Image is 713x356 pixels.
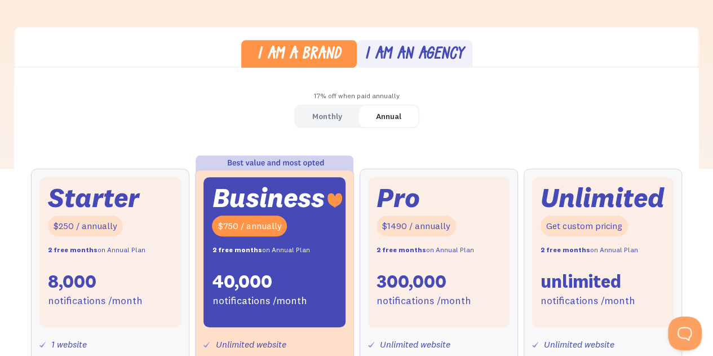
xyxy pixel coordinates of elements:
div: I am an agency [365,47,464,63]
strong: 2 free months [541,245,590,254]
div: notifications /month [377,293,471,309]
div: 1 website [51,336,87,353]
div: Unlimited website [544,336,614,353]
div: on Annual Plan [541,242,638,258]
div: Unlimited [541,186,665,210]
div: on Annual Plan [377,242,474,258]
div: $1490 / annually [377,216,456,236]
strong: 2 free months [48,245,98,254]
div: unlimited [541,270,621,293]
strong: 2 free months [377,245,426,254]
div: Monthly [312,108,342,125]
div: on Annual Plan [48,242,145,258]
div: $750 / annually [212,216,287,236]
div: I am a brand [257,47,341,63]
div: Unlimited website [215,336,286,353]
div: 17% off when paid annually [14,88,698,104]
div: 300,000 [377,270,446,293]
div: on Annual Plan [212,242,309,258]
iframe: Toggle Customer Support [668,317,702,350]
div: 40,000 [212,270,272,293]
div: notifications /month [541,293,635,309]
div: 8,000 [48,270,96,293]
div: Business [212,186,324,210]
div: $250 / annually [48,216,123,236]
div: notifications /month [212,293,307,309]
div: notifications /month [48,293,143,309]
div: Pro [377,186,420,210]
div: Get custom pricing [541,216,628,236]
div: Unlimited website [380,336,450,353]
strong: 2 free months [212,245,262,254]
div: Starter [48,186,139,210]
div: Annual [376,108,401,125]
